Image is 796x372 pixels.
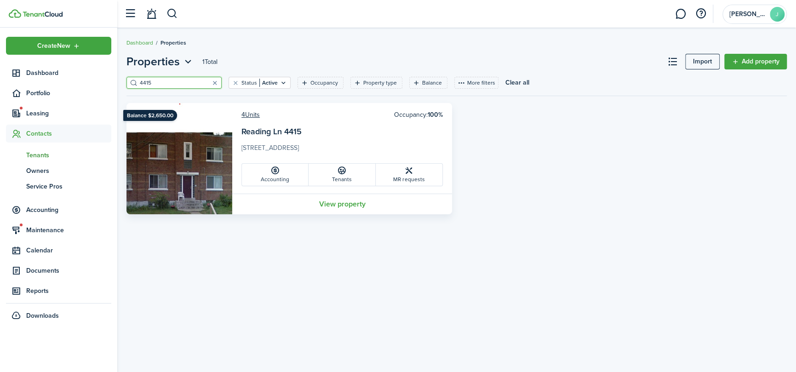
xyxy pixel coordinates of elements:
span: Properties [126,53,180,70]
card-header-right: Occupancy: [394,110,443,120]
span: Dashboard [26,68,111,78]
span: Tenants [26,150,111,160]
a: Add property [724,54,787,69]
a: Reading Ln 4415 [241,126,302,137]
img: TenantCloud [23,11,63,17]
span: Calendar [26,246,111,255]
a: Reports [6,282,111,300]
button: Properties [126,53,194,70]
card-description: [STREET_ADDRESS] [241,143,443,158]
a: MR requests [376,164,442,186]
button: Open menu [6,37,111,55]
button: Clear filter [232,79,240,86]
button: Open menu [126,53,194,70]
filter-tag-label: Occupancy [310,79,338,87]
button: Open resource center [693,6,709,22]
filter-tag: Open filter [298,77,344,89]
button: Clear search [208,76,221,89]
input: Search here... [137,79,218,87]
span: Portfolio [26,88,111,98]
span: Contacts [26,129,111,138]
span: Service Pros [26,182,111,191]
button: Search [166,6,178,22]
filter-tag: Open filter [229,77,291,89]
filter-tag-label: Property type [363,79,397,87]
span: Reports [26,286,111,296]
b: 100% [428,110,443,120]
a: Messaging [672,2,689,26]
a: Dashboard [126,39,153,47]
span: Maintenance [26,225,111,235]
button: More filters [454,77,498,89]
a: Accounting [242,164,309,186]
filter-tag: Open filter [409,77,447,89]
button: Clear all [505,77,529,89]
a: Owners [6,163,111,178]
span: Owners [26,166,111,176]
filter-tag-value: Active [259,79,278,87]
span: Leasing [26,109,111,118]
a: 4Units [241,110,260,120]
a: Service Pros [6,178,111,194]
button: Open sidebar [121,5,139,23]
filter-tag-label: Status [241,79,257,87]
header-page-total: 1 Total [202,57,218,67]
span: Joe [729,11,766,17]
a: Import [685,54,720,69]
filter-tag: Open filter [350,77,402,89]
a: Tenants [309,164,375,186]
span: Documents [26,266,111,275]
a: Dashboard [6,64,111,82]
ribbon: Balance $2,650.00 [123,110,177,121]
img: TenantCloud [9,9,21,18]
a: Notifications [143,2,160,26]
span: Accounting [26,205,111,215]
a: View property [232,194,452,214]
img: Property avatar [126,103,232,214]
span: Downloads [26,311,59,320]
avatar-text: J [770,7,785,22]
filter-tag-label: Balance [422,79,442,87]
a: Tenants [6,147,111,163]
span: Create New [37,43,70,49]
span: Properties [160,39,186,47]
